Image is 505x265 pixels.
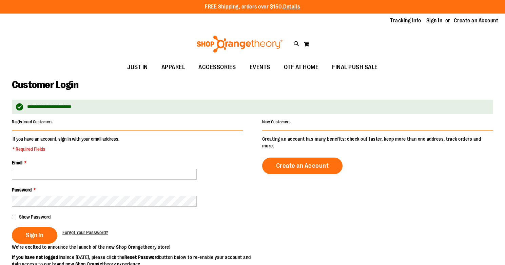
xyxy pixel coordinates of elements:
[198,60,236,75] span: ACCESSORIES
[19,214,51,220] span: Show Password
[62,230,108,235] span: Forgot Your Password?
[12,254,63,260] strong: If you have not logged in
[277,60,326,75] a: OTF AT HOME
[127,60,148,75] span: JUST IN
[26,231,43,239] span: Sign In
[390,17,421,24] a: Tracking Info
[250,60,270,75] span: EVENTS
[454,17,499,24] a: Create an Account
[205,3,300,11] p: FREE Shipping, orders over $150.
[283,4,300,10] a: Details
[124,254,159,260] strong: Reset Password
[161,60,185,75] span: APPAREL
[120,60,155,75] a: JUST IN
[12,79,78,90] span: Customer Login
[325,60,385,75] a: FINAL PUSH SALE
[12,244,253,250] p: We’re excited to announce the launch of the new Shop Orangetheory store!
[426,17,443,24] a: Sign In
[192,60,243,75] a: ACCESSORIES
[155,60,192,75] a: APPAREL
[196,36,284,53] img: Shop Orangetheory
[243,60,277,75] a: EVENTS
[262,158,343,174] a: Create an Account
[62,229,108,236] a: Forgot Your Password?
[284,60,319,75] span: OTF AT HOME
[262,136,493,149] p: Creating an account has many benefits: check out faster, keep more than one address, track orders...
[12,120,53,124] strong: Registered Customers
[276,162,329,169] span: Create an Account
[12,136,120,152] legend: If you have an account, sign in with your email address.
[12,227,57,244] button: Sign In
[12,160,22,165] span: Email
[12,187,32,192] span: Password
[262,120,291,124] strong: New Customers
[13,146,119,152] span: * Required Fields
[332,60,378,75] span: FINAL PUSH SALE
